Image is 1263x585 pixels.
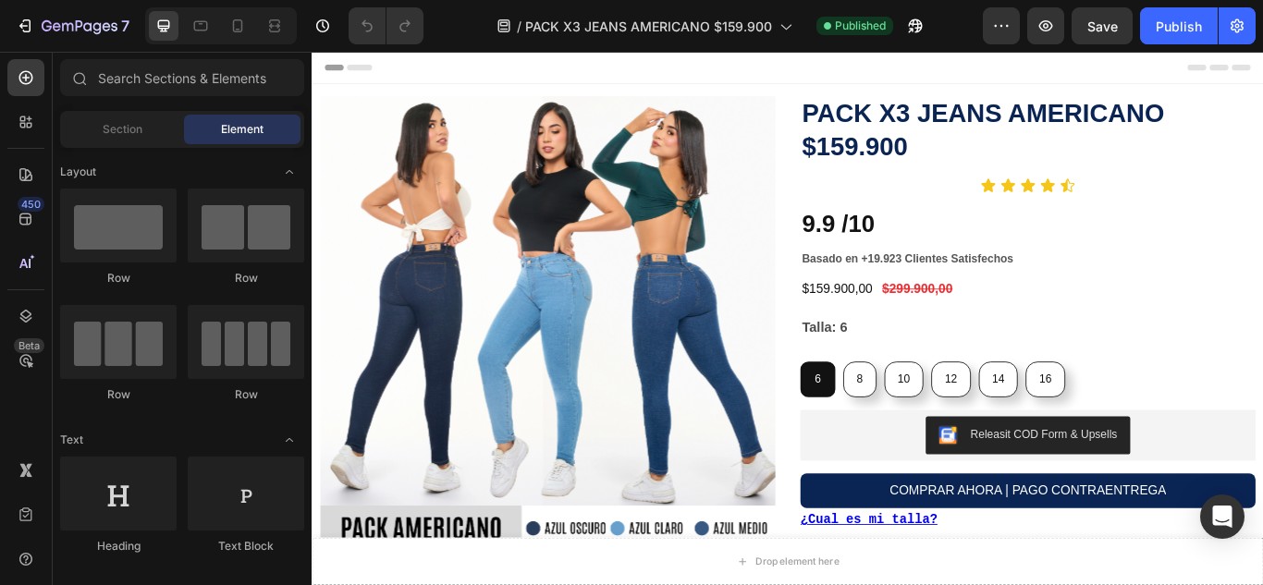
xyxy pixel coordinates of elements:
[835,18,886,34] span: Published
[7,7,138,44] button: 7
[570,262,656,292] div: $159.900,00
[275,425,304,455] span: Toggle open
[349,7,423,44] div: Undo/Redo
[188,386,304,403] div: Row
[730,436,753,458] img: CKKYs5695_ICEAE=.webp
[570,52,1100,132] h1: PACK X3 JEANS AMERICANO $159.900
[60,270,177,286] div: Row
[1087,18,1118,34] span: Save
[60,386,177,403] div: Row
[221,121,264,138] span: Element
[103,121,142,138] span: Section
[1156,17,1202,36] div: Publish
[60,538,177,555] div: Heading
[570,180,1100,262] h2: 9.9 /10
[683,373,698,388] span: 10
[1200,494,1245,539] div: Open Intercom Messenger
[570,492,1100,533] button: COMPRAR AHORA | PAGO CONTRAENTREGA
[570,538,730,555] a: ¿Cual es mi talla?
[793,373,808,388] span: 14
[1072,7,1133,44] button: Save
[1140,7,1218,44] button: Publish
[716,425,953,469] button: Releasit COD Form & Upsells
[188,538,304,555] div: Text Block
[312,52,1263,585] iframe: Design area
[14,338,44,353] div: Beta
[848,373,863,388] span: 16
[674,499,997,526] div: COMPRAR AHORA | PAGO CONTRAENTREGA
[121,15,129,37] p: 7
[738,373,753,388] span: 12
[663,262,749,292] div: $299.900,00
[18,197,44,212] div: 450
[525,17,772,36] span: PACK X3 JEANS AMERICANO $159.900
[586,373,594,388] span: 6
[571,234,818,249] strong: Basado en +19.923 Clientes Satisfechos
[767,436,938,456] div: Releasit COD Form & Upsells
[60,59,304,96] input: Search Sections & Elements
[188,270,304,286] div: Row
[60,432,83,448] span: Text
[635,373,643,388] span: 8
[570,307,626,339] legend: Talla: 6
[60,164,96,180] span: Layout
[517,17,521,36] span: /
[275,157,304,187] span: Toggle open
